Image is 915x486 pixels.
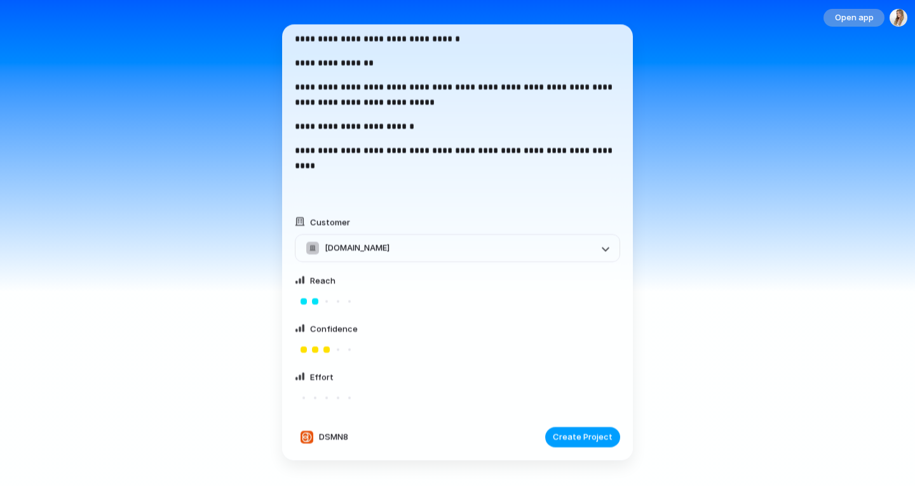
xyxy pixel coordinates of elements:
span: Reach [310,275,335,286]
button: Open app [823,9,884,27]
span: Open app [835,11,874,24]
span: Create Project [553,431,613,444]
button: Create Project [545,427,620,447]
span: Confidence [310,324,358,334]
span: Customer [310,217,350,227]
span: Effort [310,372,334,382]
span: [DOMAIN_NAME] [325,242,390,255]
span: DSMN8 [319,431,348,444]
